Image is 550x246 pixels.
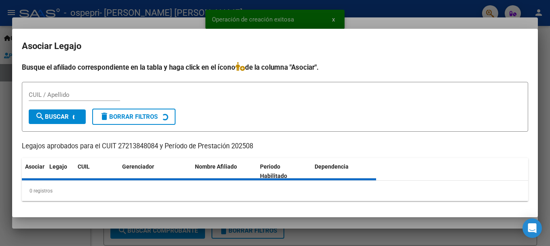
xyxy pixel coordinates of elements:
datatable-header-cell: Dependencia [311,158,377,185]
span: Borrar Filtros [99,113,158,120]
datatable-header-cell: Periodo Habilitado [257,158,311,185]
button: Borrar Filtros [92,109,176,125]
datatable-header-cell: Asociar [22,158,46,185]
span: Legajo [49,163,67,170]
span: Dependencia [315,163,349,170]
mat-icon: delete [99,111,109,121]
datatable-header-cell: Nombre Afiliado [192,158,257,185]
div: Open Intercom Messenger [522,218,542,238]
span: Gerenciador [122,163,154,170]
span: Periodo Habilitado [260,163,287,179]
button: Buscar [29,109,86,124]
h2: Asociar Legajo [22,39,528,54]
span: Buscar [35,113,69,120]
datatable-header-cell: CUIL [74,158,119,185]
span: Asociar [25,163,44,170]
span: CUIL [78,163,90,170]
datatable-header-cell: Legajo [46,158,74,185]
mat-icon: search [35,111,45,121]
p: Legajos aprobados para el CUIT 27213848084 y Período de Prestación 202508 [22,141,528,152]
span: Nombre Afiliado [195,163,237,170]
datatable-header-cell: Gerenciador [119,158,192,185]
h4: Busque el afiliado correspondiente en la tabla y haga click en el ícono de la columna "Asociar". [22,62,528,73]
div: 0 registros [22,181,528,201]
